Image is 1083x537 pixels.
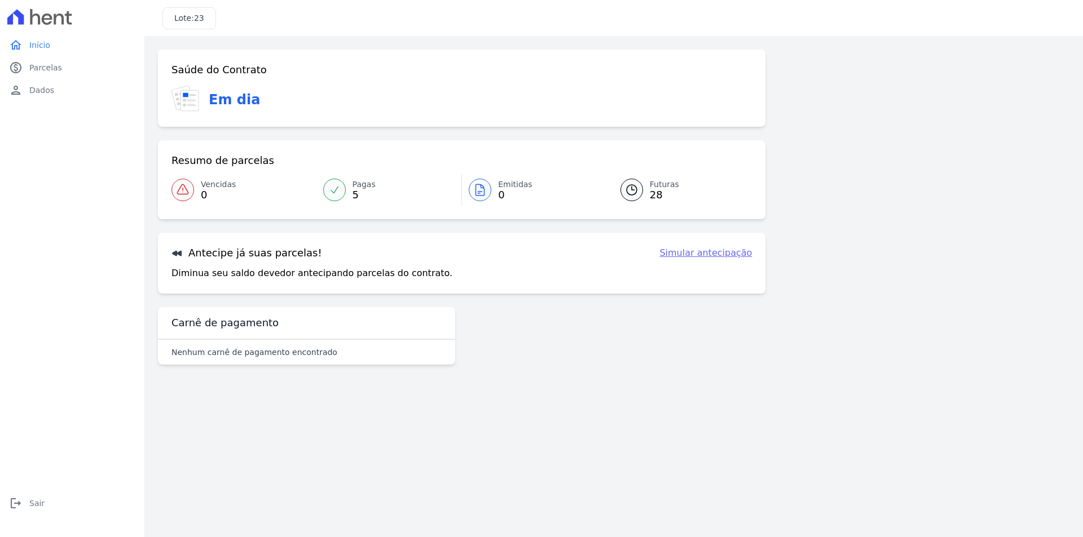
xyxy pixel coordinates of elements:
[316,174,462,206] a: Pagas 5
[353,190,376,199] span: 5
[174,12,204,24] h3: Lote:
[9,61,23,74] i: paid
[607,174,752,206] a: Futuras 28
[353,179,376,190] span: Pagas
[462,174,607,206] a: Emitidas 0
[171,63,267,77] h3: Saúde do Contrato
[201,179,236,190] span: Vencidas
[9,83,23,97] i: person
[209,90,260,110] h3: Em dia
[29,62,62,73] span: Parcelas
[29,39,50,51] span: Início
[650,179,679,190] span: Futuras
[29,85,54,96] span: Dados
[498,190,532,199] span: 0
[171,316,279,330] h3: Carnê de pagamento
[171,174,316,206] a: Vencidas 0
[5,34,140,56] a: homeInício
[5,492,140,514] a: logoutSair
[659,246,752,260] a: Simular antecipação
[29,498,45,509] span: Sair
[171,267,452,280] p: Diminua seu saldo devedor antecipando parcelas do contrato.
[498,179,532,190] span: Emitidas
[171,154,274,167] h3: Resumo de parcelas
[171,347,337,358] p: Nenhum carnê de pagamento encontrado
[650,190,679,199] span: 28
[5,79,140,101] a: personDados
[194,14,204,23] span: 23
[5,56,140,79] a: paidParcelas
[171,246,322,260] h3: Antecipe já suas parcelas!
[9,496,23,510] i: logout
[9,38,23,52] i: home
[201,190,236,199] span: 0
